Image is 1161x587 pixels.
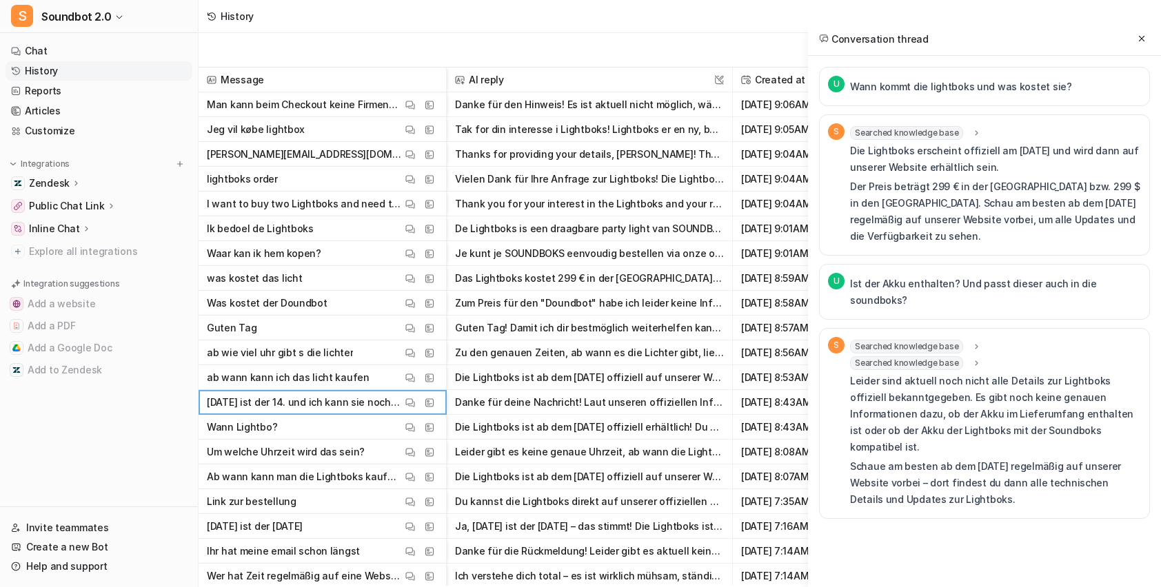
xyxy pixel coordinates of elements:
[738,117,851,142] span: [DATE] 9:05AM
[175,159,185,169] img: menu_add.svg
[828,76,845,92] span: U
[738,216,851,241] span: [DATE] 9:01AM
[819,32,929,46] h2: Conversation thread
[455,117,724,142] button: Tak for din interesse i Lightboks! Lightboks er en ny, bærbar festlampe fra SOUNDBOKS. Den offici...
[6,61,192,81] a: History
[6,101,192,121] a: Articles
[21,158,70,169] p: Integrations
[850,79,1072,95] p: Wann kommt die lightboks und was kostet sie?
[828,273,845,289] span: U
[455,92,724,117] button: Danke für den Hinweis! Es ist aktuell nicht möglich, während des Checkouts eine Firmenadresse ode...
[850,340,963,353] span: Searched knowledge base
[738,539,851,564] span: [DATE] 7:14AM
[455,266,724,291] button: Das Lightboks kostet 299 € in der [GEOGRAPHIC_DATA] bzw. 299 $ in den [GEOGRAPHIC_DATA]. Ab dem [...
[207,241,321,266] p: Waar kan ik hem kopen?
[738,390,851,415] span: [DATE] 8:43AM
[455,241,724,266] button: Je kunt je SOUNDBOKS eenvoudig bestellen via onze officiële website. We leveren aan 30 landen in ...
[207,266,302,291] p: was kostet das licht
[6,121,192,141] a: Customize
[207,216,314,241] p: Ik bedoel de Lightboks
[455,390,724,415] button: Danke für deine Nachricht! Laut unseren offiziellen Infos ist der Launch der Lightboks tatsächlic...
[455,291,724,316] button: Zum Preis für den "Doundbot" habe ich leider keine Informationen gefunden. Falls du Fragen zu den...
[6,41,192,61] a: Chat
[6,537,192,557] a: Create a new Bot
[12,344,21,352] img: Add a Google Doc
[29,240,187,262] span: Explore all integrations
[738,415,851,440] span: [DATE] 8:43AM
[14,179,22,187] img: Zendesk
[6,337,192,359] button: Add a Google DocAdd a Google Doc
[6,518,192,537] a: Invite teammates
[207,365,370,390] p: ab wann kann ich das licht kaufen
[207,192,402,216] p: I want to buy two Lightboks and need to get a company invoice.
[455,489,724,514] button: Du kannst die Lightboks direkt auf unserer offiziellen Website kaufen. Gehe dazu einfach auf [URL...
[850,178,1141,245] p: Der Preis beträgt 299 € in der [GEOGRAPHIC_DATA] bzw. 299 $ in den [GEOGRAPHIC_DATA]. Schau am be...
[11,5,33,27] span: S
[738,266,851,291] span: [DATE] 8:59AM
[207,514,303,539] p: [DATE] ist der [DATE]
[6,81,192,101] a: Reports
[6,315,192,337] button: Add a PDFAdd a PDF
[455,192,724,216] button: Thank you for your interest in the Lightboks and your request for a company invoice! Before movin...
[207,539,360,564] p: Ihr hat meine email schon längst
[850,458,1141,508] p: Schaue am besten ab dem [DATE] regelmäßig auf unserer Website vorbei – dort findest du dann alle ...
[221,9,254,23] div: History
[11,245,25,258] img: explore all integrations
[207,489,296,514] p: Link zur bestellung
[29,199,105,213] p: Public Chat Link
[207,167,278,192] p: lightboks order
[738,142,851,167] span: [DATE] 9:04AM
[738,316,851,340] span: [DATE] 8:57AM
[204,68,441,92] span: Message
[6,157,74,171] button: Integrations
[738,241,851,266] span: [DATE] 9:01AM
[455,216,724,241] button: De Lightboks is een draagbare party light van SOUNDBOKS. De officiële lanceringsdag is vandaag, 1...
[850,276,1141,309] p: Ist der Akku enthalten? Und passt dieser auch in die soundboks?
[828,337,845,353] span: S
[8,159,18,169] img: expand menu
[738,514,851,539] span: [DATE] 7:16AM
[850,373,1141,455] p: Leider sind aktuell noch nicht alle Details zur Lightboks offiziell bekanntgegeben. Es gibt noch ...
[738,92,851,117] span: [DATE] 9:06AM
[455,316,724,340] button: Guten Tag! Damit ich dir bestmöglich weiterhelfen kann, darf ich dich um deine E-Mail-Adresse bit...
[455,142,724,167] button: Thanks for providing your details, [PERSON_NAME]! The Lightboks is a brand-new portable party lig...
[850,126,963,140] span: Searched knowledge base
[207,440,365,464] p: Um welche Uhrzeit wird das sein?
[29,222,80,236] p: Inline Chat
[23,278,119,290] p: Integration suggestions
[455,539,724,564] button: Danke für die Rückmeldung! Leider gibt es aktuell keine Möglichkeit, sich automatisch benachricht...
[6,557,192,576] a: Help and support
[738,340,851,365] span: [DATE] 8:56AM
[207,92,402,117] p: Man kann beim Checkout keine Firmenadresse eingeben. Man kann nur Privatadressen eingeben. Dadurc...
[207,291,327,316] p: Was kostet der Doundbot
[452,68,727,92] span: AI reply
[455,464,724,489] button: Die Lightboks ist ab dem [DATE] offiziell auf unserer Website erhältlich. Frühzugang war bereits ...
[207,340,353,365] p: ab wie viel uhr gibt s die lichter
[14,202,22,210] img: Public Chat Link
[738,291,851,316] span: [DATE] 8:58AM
[207,415,277,440] p: Wann Lightbo?
[6,242,192,261] a: Explore all integrations
[455,365,724,390] button: Die Lightboks ist ab dem [DATE] offiziell auf unserer Website erhältlich. Der Early Access war be...
[738,365,851,390] span: [DATE] 8:53AM
[29,176,70,190] p: Zendesk
[207,390,402,415] p: [DATE] ist der 14. und ich kann sie noch nicht kaufe, was ist da los?
[455,340,724,365] button: Zu den genauen Zeiten, ab wann es die Lichter gibt, liegen mir aktuell keine spezifischen Informa...
[850,143,1141,176] p: Die Lightboks erscheint offiziell am [DATE] und wird dann auf unserer Website erhältlich sein.
[207,117,305,142] p: Jeg vil købe lightbox
[738,440,851,464] span: [DATE] 8:08AM
[12,366,21,374] img: Add to Zendesk
[455,415,724,440] button: Die Lightboks ist ab dem [DATE] offiziell erhältlich! Du kannst sie ab diesem Datum direkt auf un...
[455,440,724,464] button: Leider gibt es keine genaue Uhrzeit, ab wann die Lightboks [DATE] verfügbar ist. Auf unserer Webs...
[41,7,111,26] span: Soundbot 2.0
[738,489,851,514] span: [DATE] 7:35AM
[207,316,256,340] p: Guten Tag
[828,123,845,140] span: S
[455,167,724,192] button: Vielen Dank für Ihre Anfrage zur Lightboks! Die Lightboks ist ein tragbares Party-Licht und wird ...
[455,514,724,539] button: Ja, [DATE] ist der [DATE] – das stimmt! Die Lightboks ist ab [DATE] offiziell auf unserer Website...
[6,293,192,315] button: Add a websiteAdd a website
[207,464,402,489] p: Ab wann kann man die Lightboks kaufen?
[12,322,21,330] img: Add a PDF
[14,225,22,233] img: Inline Chat
[12,300,21,308] img: Add a website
